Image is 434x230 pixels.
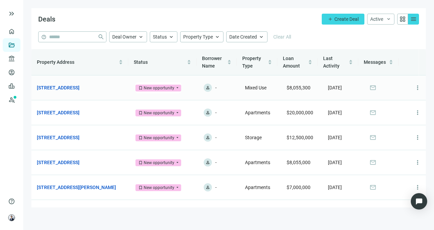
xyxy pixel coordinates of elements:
button: more_vert [411,131,424,144]
span: help [8,198,15,205]
button: Clear All [270,31,294,42]
span: person [205,185,210,190]
span: - [215,133,217,142]
span: more_vert [414,159,421,166]
div: New opportunity [144,159,174,166]
span: bookmark [138,135,143,140]
span: Status [153,34,167,40]
span: add [328,16,333,22]
button: more_vert [411,81,424,95]
span: - [215,109,217,117]
span: keyboard_arrow_up [258,34,264,40]
span: more_vert [414,84,421,91]
span: Property Address [37,59,74,65]
span: Messages [364,59,386,65]
a: [STREET_ADDRESS] [37,159,79,166]
div: Open Intercom Messenger [411,193,427,210]
span: keyboard_arrow_up [168,34,174,40]
span: more_vert [414,134,421,141]
span: grid_view [399,16,406,23]
span: mail [370,84,376,91]
span: help [41,34,46,40]
span: person [205,135,210,140]
div: New opportunity [144,85,174,91]
span: bookmark [138,160,143,165]
div: New opportunity [144,134,174,141]
span: Apartments [245,160,270,165]
span: Deal Owner [112,34,136,40]
span: menu [410,16,417,23]
span: more_vert [414,109,421,116]
a: [STREET_ADDRESS] [37,109,79,116]
span: Apartments [245,110,270,115]
span: mail [370,184,376,191]
span: Active [370,16,383,22]
span: person [205,85,210,90]
button: more_vert [411,156,424,169]
span: [DATE] [328,135,342,140]
span: Borrower Name [202,56,222,69]
span: - [215,183,217,191]
div: New opportunity [144,184,174,191]
span: person [205,110,210,115]
span: $8,055,300 [287,85,310,90]
button: keyboard_double_arrow_right [8,10,16,18]
span: Storage [245,135,262,140]
span: keyboard_arrow_down [386,16,391,22]
span: bookmark [138,86,143,90]
span: Loan Amount [283,56,300,69]
a: [STREET_ADDRESS][PERSON_NAME] [37,184,116,191]
button: more_vert [411,106,424,119]
span: bookmark [138,185,143,190]
div: New opportunity [144,110,174,116]
span: Create Deal [334,16,359,22]
span: $8,055,000 [287,160,310,165]
span: Property Type [183,34,213,40]
span: mail [370,159,376,166]
span: mail [370,134,376,141]
span: - [215,158,217,167]
span: [DATE] [328,160,342,165]
span: keyboard_arrow_up [138,34,144,40]
span: $12,500,000 [287,135,313,140]
span: more_vert [414,184,421,191]
span: $20,000,000 [287,110,313,115]
span: Status [134,59,148,65]
span: [DATE] [328,85,342,90]
span: mail [370,109,376,116]
a: [STREET_ADDRESS] [37,134,79,141]
span: [DATE] [328,185,342,190]
span: $7,000,000 [287,185,310,190]
span: keyboard_arrow_up [214,34,220,40]
button: more_vert [411,181,424,194]
span: [DATE] [328,110,342,115]
span: Mixed Use [245,85,266,90]
span: bookmark [138,111,143,115]
span: account_balance [8,55,13,62]
span: Date Created [229,34,257,40]
span: Last Activity [323,56,339,69]
button: addCreate Deal [322,14,364,25]
a: [STREET_ADDRESS] [37,84,79,91]
span: - [215,84,217,92]
span: Property Type [242,56,261,69]
button: Activekeyboard_arrow_down [367,14,394,25]
img: avatar [9,215,15,221]
span: Apartments [245,185,270,190]
span: person [205,160,210,165]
